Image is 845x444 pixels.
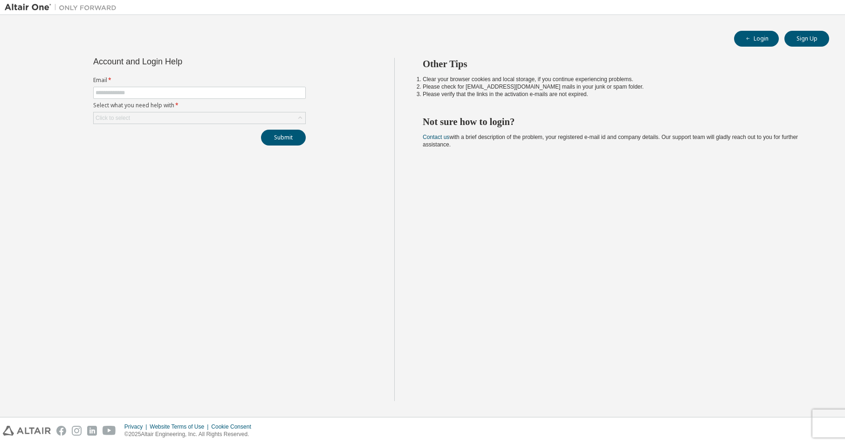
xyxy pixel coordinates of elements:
div: Privacy [124,423,150,430]
h2: Not sure how to login? [423,116,812,128]
img: Altair One [5,3,121,12]
button: Sign Up [784,31,829,47]
label: Select what you need help with [93,102,306,109]
p: © 2025 Altair Engineering, Inc. All Rights Reserved. [124,430,257,438]
h2: Other Tips [423,58,812,70]
label: Email [93,76,306,84]
img: linkedin.svg [87,426,97,436]
img: instagram.svg [72,426,82,436]
img: altair_logo.svg [3,426,51,436]
a: Contact us [423,134,449,140]
button: Login [734,31,779,47]
span: with a brief description of the problem, your registered e-mail id and company details. Our suppo... [423,134,798,148]
div: Click to select [96,114,130,122]
li: Clear your browser cookies and local storage, if you continue experiencing problems. [423,76,812,83]
li: Please check for [EMAIL_ADDRESS][DOMAIN_NAME] mails in your junk or spam folder. [423,83,812,90]
div: Click to select [94,112,305,124]
div: Account and Login Help [93,58,263,65]
div: Cookie Consent [211,423,256,430]
div: Website Terms of Use [150,423,211,430]
li: Please verify that the links in the activation e-mails are not expired. [423,90,812,98]
img: youtube.svg [103,426,116,436]
button: Submit [261,130,306,146]
img: facebook.svg [56,426,66,436]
